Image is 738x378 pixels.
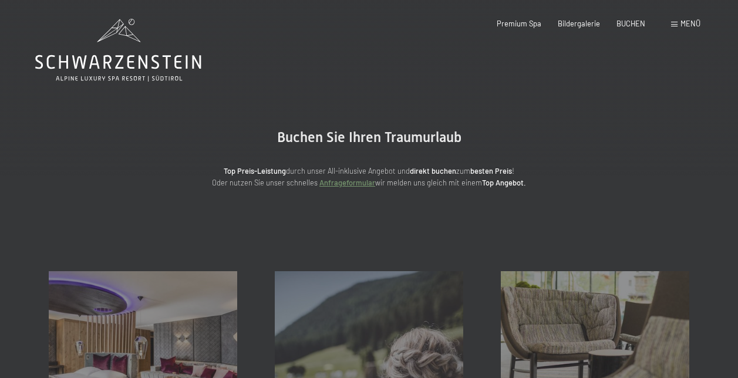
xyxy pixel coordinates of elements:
[277,129,461,146] span: Buchen Sie Ihren Traumurlaub
[558,19,600,28] a: Bildergalerie
[470,166,512,176] strong: besten Preis
[319,178,375,187] a: Anfrageformular
[410,166,456,176] strong: direkt buchen
[134,165,604,189] p: durch unser All-inklusive Angebot und zum ! Oder nutzen Sie unser schnelles wir melden uns gleich...
[616,19,645,28] a: BUCHEN
[482,178,526,187] strong: Top Angebot.
[224,166,286,176] strong: Top Preis-Leistung
[680,19,700,28] span: Menü
[497,19,541,28] a: Premium Spa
